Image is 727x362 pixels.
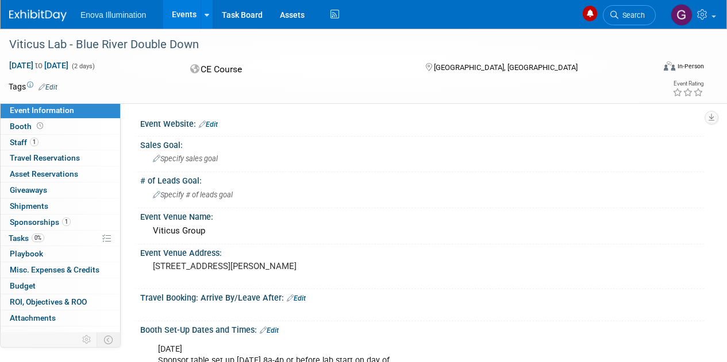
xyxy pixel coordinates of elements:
a: Giveaways [1,182,120,198]
div: CE Course [187,60,407,80]
span: Misc. Expenses & Credits [10,265,99,274]
span: Sponsorships [10,217,71,227]
span: Asset Reservations [10,169,78,178]
span: to [33,61,44,70]
span: 1 [30,138,39,146]
a: Search [603,5,656,25]
div: Sales Goal: [140,137,704,151]
span: 0% [32,233,44,242]
a: ROI, Objectives & ROO [1,294,120,310]
span: Travel Reservations [10,153,80,162]
a: Shipments [1,198,120,214]
a: Booth [1,119,120,134]
div: # of Leads Goal: [140,172,704,186]
span: [GEOGRAPHIC_DATA], [GEOGRAPHIC_DATA] [434,63,578,72]
div: Travel Booking: Arrive By/Leave After: [140,289,704,304]
a: Event Information [1,103,120,118]
a: Budget [1,278,120,294]
img: Garrett Alcaraz [671,4,693,26]
a: Asset Reservations [1,166,120,182]
span: Giveaways [10,185,47,194]
a: Edit [199,120,218,129]
div: Viticus Group [149,222,695,240]
a: Edit [287,294,306,302]
td: Toggle Event Tabs [97,332,121,347]
span: Tasks [9,233,44,243]
span: [DATE] [DATE] [9,60,69,71]
span: Attachments [10,313,56,322]
div: Event Venue Name: [140,208,704,223]
span: Booth [10,122,45,131]
a: Tasks0% [1,231,120,246]
span: Specify # of leads goal [153,190,233,199]
span: Budget [10,281,36,290]
div: In-Person [677,62,704,71]
span: Playbook [10,249,43,258]
img: ExhibitDay [9,10,67,21]
span: Staff [10,138,39,147]
div: Viticus Lab - Blue River Double Down [5,34,645,55]
td: Tags [9,81,57,92]
span: Event Information [10,106,74,115]
a: Travel Reservations [1,150,120,166]
pre: [STREET_ADDRESS][PERSON_NAME] [153,261,363,271]
span: Shipments [10,201,48,211]
span: Search [618,11,645,20]
span: 1 [62,217,71,226]
div: Event Format [602,60,704,77]
a: Playbook [1,246,120,262]
td: Personalize Event Tab Strip [77,332,97,347]
span: more [7,329,26,338]
span: Booth not reserved yet [34,122,45,130]
a: Edit [260,326,279,334]
img: Format-Inperson.png [664,61,675,71]
a: more [1,326,120,342]
div: Event Rating [672,81,703,87]
div: Booth Set-Up Dates and Times: [140,321,704,336]
span: ROI, Objectives & ROO [10,297,87,306]
span: (2 days) [71,63,95,70]
a: Attachments [1,310,120,326]
span: Specify sales goal [153,154,218,163]
div: Event Venue Address: [140,244,704,259]
span: Enova Illumination [80,10,146,20]
div: Event Website: [140,115,704,130]
a: Edit [39,83,57,91]
a: Sponsorships1 [1,215,120,230]
a: Misc. Expenses & Credits [1,262,120,278]
a: Staff1 [1,135,120,150]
